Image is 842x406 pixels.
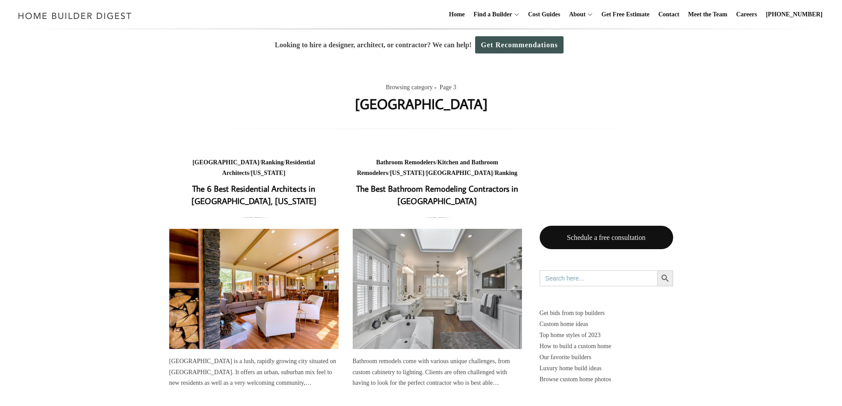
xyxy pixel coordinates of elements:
div: / / / / [353,157,522,179]
a: About [565,0,585,29]
a: Ranking [261,159,283,166]
input: Search here... [540,270,657,286]
a: Contact [655,0,682,29]
a: How to build a custom home [540,341,673,352]
p: Get bids from top builders [540,307,673,319]
a: Find a Builder [470,0,512,29]
a: Luxury home build ideas [540,363,673,374]
span: Page 3 [439,82,456,93]
svg: Search [660,273,670,283]
a: Schedule a free consultation [540,226,673,249]
a: Get Recommendations [475,36,564,53]
a: [PHONE_NUMBER] [762,0,826,29]
a: [US_STATE] [390,170,424,176]
a: [US_STATE] [251,170,286,176]
a: Custom home ideas [540,319,673,330]
a: Browse custom home photos [540,374,673,385]
a: The Best Bathroom Remodeling Contractors in [GEOGRAPHIC_DATA] [356,183,518,207]
a: Bathroom Remodelers [376,159,436,166]
a: Our favorite builders [540,352,673,363]
a: Meet the Team [685,0,731,29]
span: Browsing category [386,82,438,93]
a: Ranking [495,170,517,176]
a: [GEOGRAPHIC_DATA] [426,170,493,176]
a: Get Free Estimate [598,0,653,29]
a: Top home styles of 2023 [540,330,673,341]
a: The 6 Best Residential Architects in [GEOGRAPHIC_DATA], [US_STATE] [191,183,316,207]
a: Home [446,0,469,29]
a: The 6 Best Residential Architects in [GEOGRAPHIC_DATA], [US_STATE] [169,229,339,349]
a: Cost Guides [525,0,564,29]
a: Residential Architects [222,159,315,177]
a: [GEOGRAPHIC_DATA] [192,159,259,166]
div: Bathroom remodels come with various unique challenges, from custom cabinetry to lighting. Clients... [353,356,522,389]
h1: [GEOGRAPHIC_DATA] [355,93,488,114]
img: Home Builder Digest [14,7,136,24]
a: Careers [733,0,761,29]
div: / / / [169,157,339,179]
div: [GEOGRAPHIC_DATA] is a lush, rapidly growing city situated on [GEOGRAPHIC_DATA]. It offers an urb... [169,356,339,389]
a: The Best Bathroom Remodeling Contractors in [GEOGRAPHIC_DATA] [353,229,522,349]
